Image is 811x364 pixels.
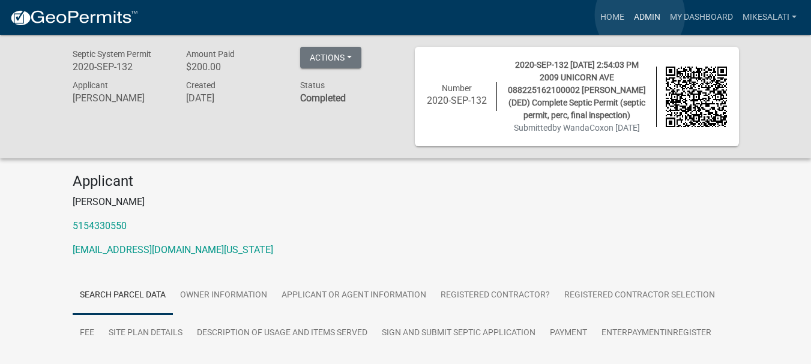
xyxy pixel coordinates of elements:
[738,6,801,29] a: MikeSalati
[73,49,151,59] span: Septic System Permit
[73,195,739,209] p: [PERSON_NAME]
[442,83,472,93] span: Number
[665,6,738,29] a: My Dashboard
[433,276,557,315] a: Registered Contractor?
[629,6,665,29] a: Admin
[101,314,190,353] a: Site Plan Details
[73,61,169,73] h6: 2020-SEP-132
[508,60,646,120] span: 2020-SEP-132 [DATE] 2:54:03 PM 2009 UNICORN AVE 088225162100002 [PERSON_NAME] (DED) Complete Sept...
[73,92,169,104] h6: [PERSON_NAME]
[300,92,346,104] strong: Completed
[514,123,640,133] span: Submitted on [DATE]
[666,67,727,128] img: QR code
[186,92,282,104] h6: [DATE]
[73,314,101,353] a: Fee
[190,314,375,353] a: Description of usage and Items Served
[186,80,216,90] span: Created
[73,173,739,190] h4: Applicant
[594,314,719,353] a: EnterPaymentInRegister
[375,314,543,353] a: Sign and Submit Septic Application
[73,220,127,231] a: 5154330550
[300,80,325,90] span: Status
[186,49,235,59] span: Amount Paid
[73,244,273,255] a: [EMAIL_ADDRESS][DOMAIN_NAME][US_STATE]
[552,123,604,133] span: by WandaCox
[173,276,274,315] a: Owner Information
[543,314,594,353] a: Payment
[595,6,629,29] a: Home
[427,95,488,106] h6: 2020-SEP-132
[557,276,722,315] a: Registered Contractor Selection
[73,80,108,90] span: Applicant
[186,61,282,73] h6: $200.00
[73,276,173,315] a: Search Parcel Data
[300,47,361,68] button: Actions
[274,276,433,315] a: Applicant or Agent Information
